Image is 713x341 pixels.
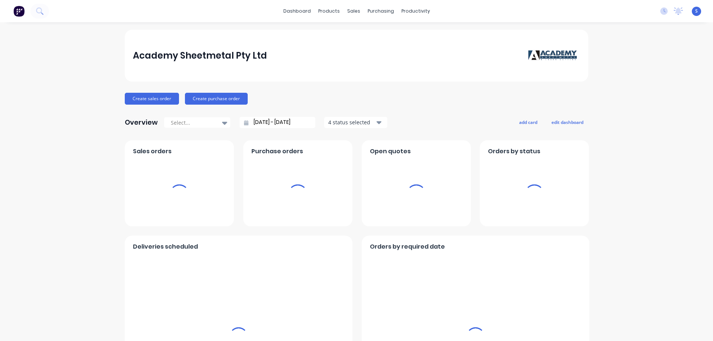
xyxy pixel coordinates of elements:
[133,242,198,251] span: Deliveries scheduled
[370,147,411,156] span: Open quotes
[370,242,445,251] span: Orders by required date
[125,115,158,130] div: Overview
[344,6,364,17] div: sales
[324,117,387,128] button: 4 status selected
[133,147,172,156] span: Sales orders
[251,147,303,156] span: Purchase orders
[133,48,267,63] div: Academy Sheetmetal Pty Ltd
[528,50,580,61] img: Academy Sheetmetal Pty Ltd
[13,6,25,17] img: Factory
[695,8,698,14] span: S
[125,93,179,105] button: Create sales order
[185,93,248,105] button: Create purchase order
[315,6,344,17] div: products
[280,6,315,17] a: dashboard
[398,6,434,17] div: productivity
[514,117,542,127] button: add card
[364,6,398,17] div: purchasing
[547,117,588,127] button: edit dashboard
[328,118,375,126] div: 4 status selected
[488,147,540,156] span: Orders by status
